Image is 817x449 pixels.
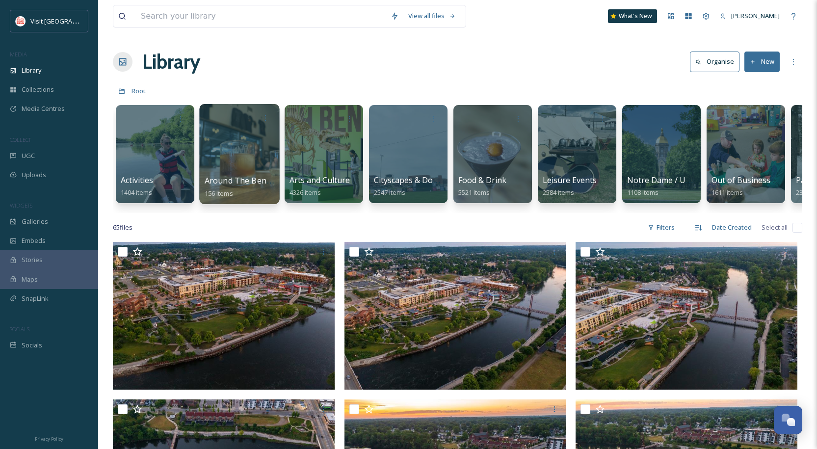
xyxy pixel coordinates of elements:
[132,85,146,97] a: Root
[205,176,296,198] a: Around The Bend Series156 items
[205,175,296,186] span: Around The Bend Series
[627,175,723,185] span: Notre Dame / Universities
[627,176,723,197] a: Notre Dame / Universities1108 items
[543,175,597,185] span: Leisure Events
[121,188,152,197] span: 1404 items
[22,104,65,113] span: Media Centres
[121,176,153,197] a: Activities1404 items
[458,175,506,185] span: Food & Drink
[643,218,680,237] div: Filters
[22,170,46,180] span: Uploads
[16,16,26,26] img: vsbm-stackedMISH_CMYKlogo2017.jpg
[35,432,63,444] a: Privacy Policy
[22,255,43,264] span: Stories
[744,52,780,72] button: New
[707,218,757,237] div: Date Created
[22,275,38,284] span: Maps
[10,202,32,209] span: WIDGETS
[690,52,744,72] a: Organise
[142,47,200,77] a: Library
[205,188,233,197] span: 156 items
[458,188,490,197] span: 5521 items
[344,242,566,390] img: Mishawaka Riverwalk Aerial 10.jpg
[22,151,35,160] span: UGC
[22,66,41,75] span: Library
[35,436,63,442] span: Privacy Policy
[774,406,802,434] button: Open Chat
[22,85,54,94] span: Collections
[374,188,405,197] span: 2547 items
[731,11,780,20] span: [PERSON_NAME]
[627,188,659,197] span: 1108 items
[136,5,386,27] input: Search your library
[113,223,132,232] span: 65 file s
[132,86,146,95] span: Root
[290,188,321,197] span: 4326 items
[374,175,466,185] span: Cityscapes & Downtowns
[458,176,506,197] a: Food & Drink5521 items
[690,52,739,72] button: Organise
[30,16,106,26] span: Visit [GEOGRAPHIC_DATA]
[712,188,743,197] span: 1611 items
[403,6,461,26] a: View all files
[374,176,466,197] a: Cityscapes & Downtowns2547 items
[290,175,350,185] span: Arts and Culture
[762,223,788,232] span: Select all
[22,217,48,226] span: Galleries
[121,175,153,185] span: Activities
[10,51,27,58] span: MEDIA
[608,9,657,23] a: What's New
[290,176,350,197] a: Arts and Culture4326 items
[22,294,49,303] span: SnapLink
[10,325,29,333] span: SOCIALS
[543,176,597,197] a: Leisure Events2584 items
[113,242,335,390] img: Mishawaka Riverwalk Aerial 11.jpg
[715,6,785,26] a: [PERSON_NAME]
[10,136,31,143] span: COLLECT
[543,188,574,197] span: 2584 items
[22,236,46,245] span: Embeds
[22,341,42,350] span: Socials
[576,242,797,390] img: Mishawaka Riverwalk Aerial 09.jpg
